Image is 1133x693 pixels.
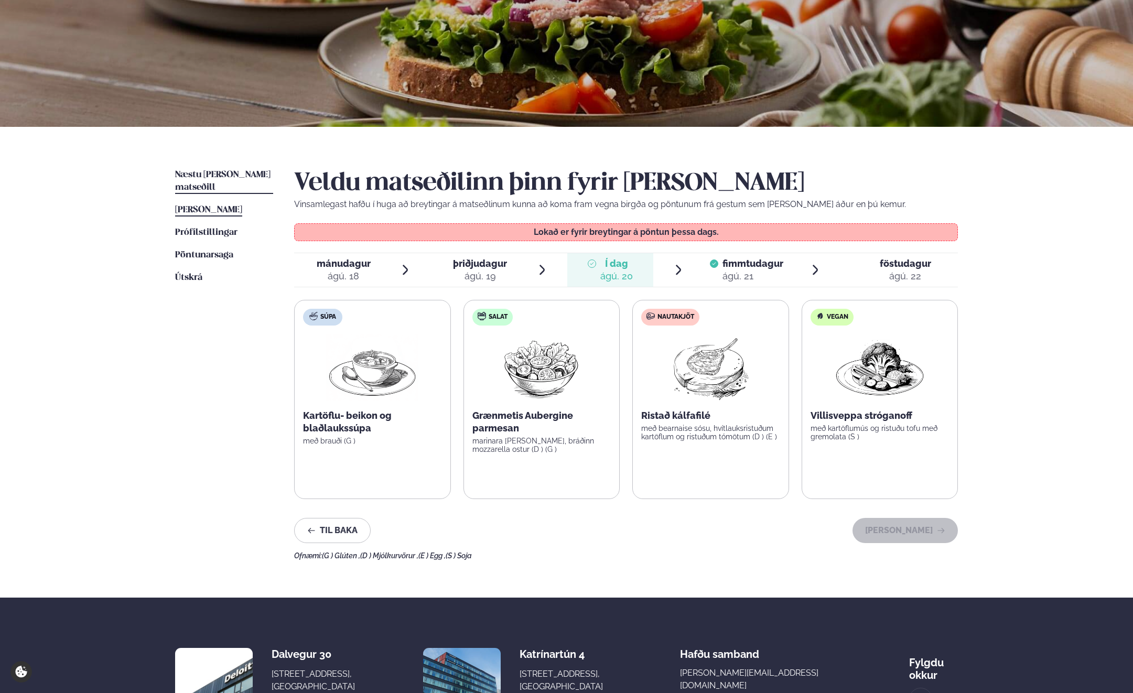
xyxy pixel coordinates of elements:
[322,551,360,560] span: (G ) Glúten ,
[175,205,242,214] span: [PERSON_NAME]
[294,518,371,543] button: Til baka
[175,169,273,194] a: Næstu [PERSON_NAME] matseðill
[453,258,507,269] span: þriðjudagur
[305,228,947,236] p: Lokað er fyrir breytingar á pöntun þessa dags.
[646,312,655,320] img: beef.svg
[175,251,233,259] span: Pöntunarsaga
[317,270,371,283] div: ágú. 18
[317,258,371,269] span: mánudagur
[811,424,949,441] p: með kartöflumús og ristuðu tofu með gremolata (S )
[853,518,958,543] button: [PERSON_NAME]
[309,312,318,320] img: soup.svg
[811,409,949,422] p: Villisveppa stróganoff
[657,313,694,321] span: Nautakjöt
[722,270,783,283] div: ágú. 21
[722,258,783,269] span: fimmtudagur
[303,409,442,435] p: Kartöflu- beikon og blaðlaukssúpa
[175,170,271,192] span: Næstu [PERSON_NAME] matseðill
[175,226,238,239] a: Prófílstillingar
[326,334,418,401] img: Soup.png
[418,551,446,560] span: (E ) Egg ,
[472,409,611,435] p: Grænmetis Aubergine parmesan
[453,270,507,283] div: ágú. 19
[909,648,958,681] div: Fylgdu okkur
[294,551,958,560] div: Ofnæmi:
[272,648,355,660] div: Dalvegur 30
[175,272,202,284] a: Útskrá
[680,640,759,660] span: Hafðu samband
[600,270,633,283] div: ágú. 20
[294,198,958,211] p: Vinsamlegast hafðu í huga að breytingar á matseðlinum kunna að koma fram vegna birgða og pöntunum...
[834,334,926,401] img: Vegan.png
[10,661,32,683] a: Cookie settings
[175,228,238,237] span: Prófílstillingar
[520,648,603,660] div: Katrínartún 4
[175,204,242,216] a: [PERSON_NAME]
[495,334,588,401] img: Salad.png
[664,334,757,401] img: Lamb-Meat.png
[303,437,442,445] p: með brauði (G )
[520,668,603,693] div: [STREET_ADDRESS], [GEOGRAPHIC_DATA]
[472,437,611,453] p: marinara [PERSON_NAME], bráðinn mozzarella ostur (D ) (G )
[680,667,833,692] a: [PERSON_NAME][EMAIL_ADDRESS][DOMAIN_NAME]
[175,273,202,282] span: Útskrá
[641,424,780,441] p: með bearnaise sósu, hvítlauksristuðum kartöflum og ristuðum tómötum (D ) (E )
[827,313,848,321] span: Vegan
[880,270,931,283] div: ágú. 22
[320,313,336,321] span: Súpa
[294,169,958,198] h2: Veldu matseðilinn þinn fyrir [PERSON_NAME]
[600,257,633,270] span: Í dag
[478,312,486,320] img: salad.svg
[489,313,508,321] span: Salat
[272,668,355,693] div: [STREET_ADDRESS], [GEOGRAPHIC_DATA]
[641,409,780,422] p: Ristað kálfafilé
[816,312,824,320] img: Vegan.svg
[880,258,931,269] span: föstudagur
[446,551,472,560] span: (S ) Soja
[175,249,233,262] a: Pöntunarsaga
[360,551,418,560] span: (D ) Mjólkurvörur ,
